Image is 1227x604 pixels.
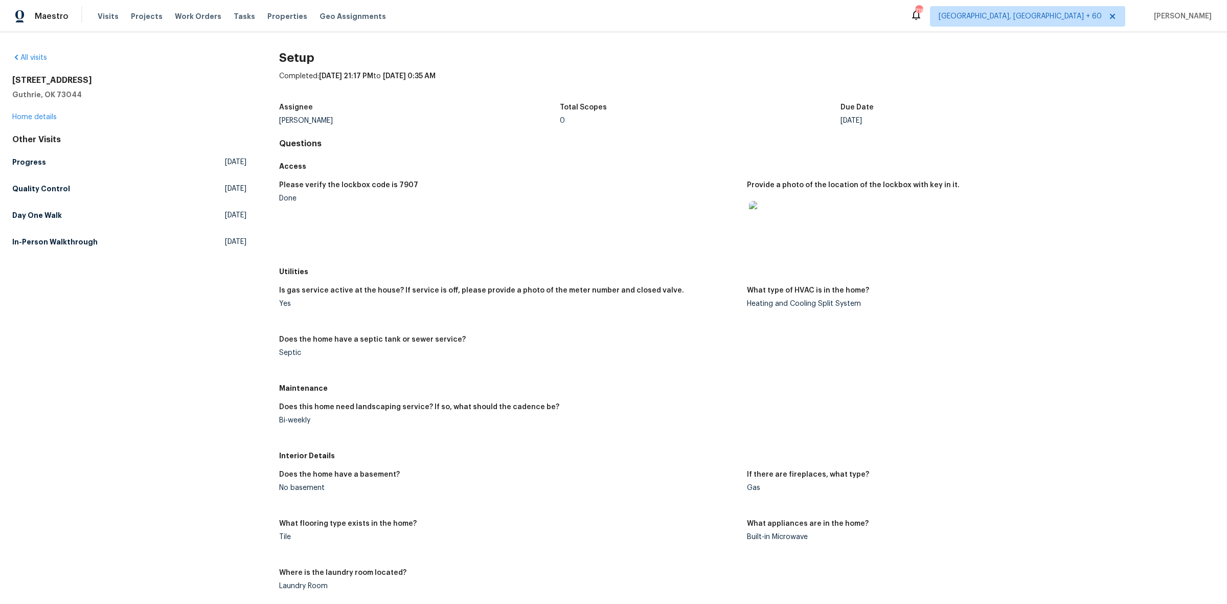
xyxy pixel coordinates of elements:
[12,184,70,194] h5: Quality Control
[279,383,1215,393] h5: Maintenance
[267,11,307,21] span: Properties
[12,114,57,121] a: Home details
[12,135,246,145] div: Other Visits
[225,157,246,167] span: [DATE]
[225,184,246,194] span: [DATE]
[279,336,466,343] h5: Does the home have a septic tank or sewer service?
[98,11,119,21] span: Visits
[747,471,869,478] h5: If there are fireplaces, what type?
[747,300,1207,307] div: Heating and Cooling Split System
[747,533,1207,541] div: Built-in Microwave
[12,54,47,61] a: All visits
[12,233,246,251] a: In-Person Walkthrough[DATE]
[225,237,246,247] span: [DATE]
[12,157,46,167] h5: Progress
[234,13,255,20] span: Tasks
[279,520,417,527] h5: What flooring type exists in the home?
[383,73,436,80] span: [DATE] 0:35 AM
[747,484,1207,491] div: Gas
[12,180,246,198] a: Quality Control[DATE]
[279,484,739,491] div: No basement
[12,153,246,171] a: Progress[DATE]
[175,11,221,21] span: Work Orders
[279,53,1215,63] h2: Setup
[279,471,400,478] h5: Does the home have a basement?
[1150,11,1212,21] span: [PERSON_NAME]
[279,451,1215,461] h5: Interior Details
[279,404,559,411] h5: Does this home need landscaping service? If so, what should the cadence be?
[131,11,163,21] span: Projects
[279,583,739,590] div: Laundry Room
[560,117,840,124] div: 0
[747,520,869,527] h5: What appliances are in the home?
[279,195,739,202] div: Done
[12,206,246,225] a: Day One Walk[DATE]
[840,117,1121,124] div: [DATE]
[319,73,373,80] span: [DATE] 21:17 PM
[35,11,69,21] span: Maestro
[747,287,869,294] h5: What type of HVAC is in the home?
[939,11,1102,21] span: [GEOGRAPHIC_DATA], [GEOGRAPHIC_DATA] + 60
[279,569,406,576] h5: Where is the laundry room located?
[747,182,960,189] h5: Provide a photo of the location of the lockbox with key in it.
[279,71,1215,98] div: Completed: to
[279,533,739,541] div: Tile
[12,75,246,85] h2: [STREET_ADDRESS]
[320,11,386,21] span: Geo Assignments
[279,300,739,307] div: Yes
[225,210,246,220] span: [DATE]
[12,90,246,100] h5: Guthrie, OK 73044
[840,104,874,111] h5: Due Date
[279,139,1215,149] h4: Questions
[560,104,607,111] h5: Total Scopes
[279,287,684,294] h5: Is gas service active at the house? If service is off, please provide a photo of the meter number...
[279,117,560,124] div: [PERSON_NAME]
[279,104,313,111] h5: Assignee
[12,210,62,220] h5: Day One Walk
[12,237,98,247] h5: In-Person Walkthrough
[279,266,1215,277] h5: Utilities
[279,161,1215,171] h5: Access
[279,182,418,189] h5: Please verify the lockbox code is 7907
[915,6,922,16] div: 718
[279,417,739,424] div: Bi-weekly
[279,349,739,356] div: Septic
